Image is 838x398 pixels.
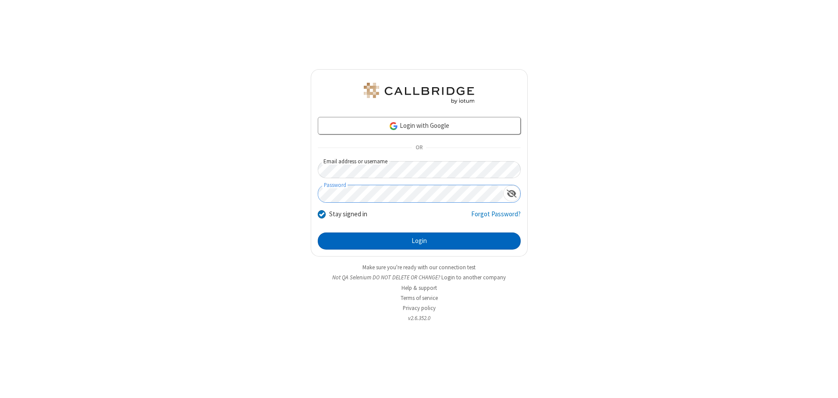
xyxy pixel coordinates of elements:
span: OR [412,142,426,154]
button: Login to another company [441,273,506,282]
label: Stay signed in [329,209,367,219]
a: Forgot Password? [471,209,521,226]
a: Terms of service [401,294,438,302]
a: Privacy policy [403,304,436,312]
li: v2.6.352.0 [311,314,528,322]
li: Not QA Selenium DO NOT DELETE OR CHANGE? [311,273,528,282]
a: Login with Google [318,117,521,134]
a: Make sure you're ready with our connection test [362,264,476,271]
div: Show password [503,185,520,201]
a: Help & support [401,284,437,292]
input: Password [318,185,503,202]
img: QA Selenium DO NOT DELETE OR CHANGE [362,83,476,104]
button: Login [318,232,521,250]
input: Email address or username [318,161,521,178]
img: google-icon.png [389,121,398,131]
